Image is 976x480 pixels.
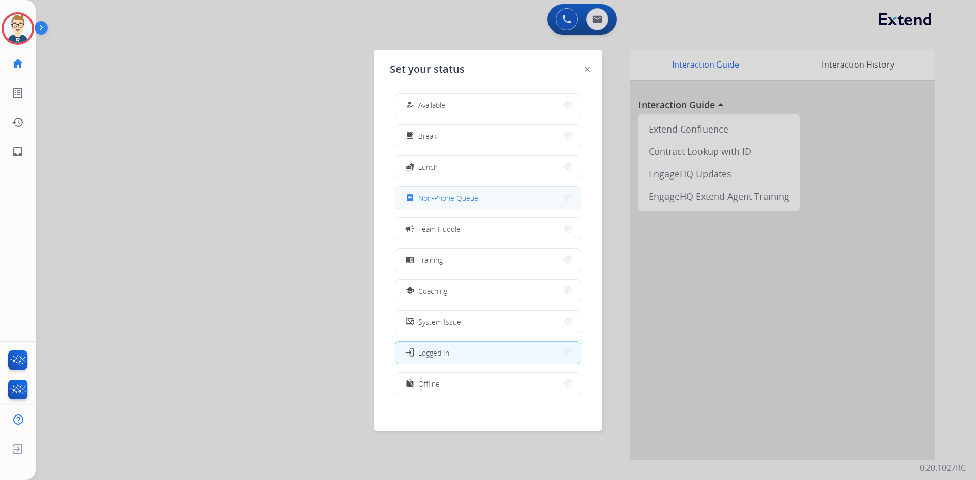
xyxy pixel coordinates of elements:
[406,379,414,388] mat-icon: work_off
[418,162,438,172] span: Lunch
[418,193,478,203] span: Non-Phone Queue
[406,101,414,109] mat-icon: how_to_reg
[390,62,465,76] span: Set your status
[395,342,581,364] button: Logged In
[418,100,445,110] span: Available
[418,131,437,141] span: Break
[406,317,414,326] mat-icon: phonelink_off
[405,347,415,358] mat-icon: login
[405,223,415,234] mat-icon: campaign
[418,254,443,265] span: Training
[920,462,966,474] p: 0.20.1027RC
[12,116,24,129] mat-icon: history
[395,249,581,271] button: Training
[395,311,581,333] button: System Issue
[395,280,581,302] button: Coaching
[418,347,449,358] span: Logged In
[395,94,581,116] button: Available
[4,14,32,43] img: avatar
[418,285,447,296] span: Coaching
[395,125,581,147] button: Break
[12,146,24,158] mat-icon: inbox
[418,378,440,389] span: Offline
[406,163,414,171] mat-icon: fastfood
[418,316,461,327] span: System Issue
[12,57,24,70] mat-icon: home
[395,373,581,395] button: Offline
[585,67,590,72] img: close-button
[406,286,414,295] mat-icon: school
[406,132,414,140] mat-icon: free_breakfast
[395,156,581,178] button: Lunch
[12,87,24,99] mat-icon: list_alt
[418,223,461,234] span: Team Huddle
[395,218,581,240] button: Team Huddle
[395,187,581,209] button: Non-Phone Queue
[406,255,414,264] mat-icon: menu_book
[406,194,414,202] mat-icon: assignment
